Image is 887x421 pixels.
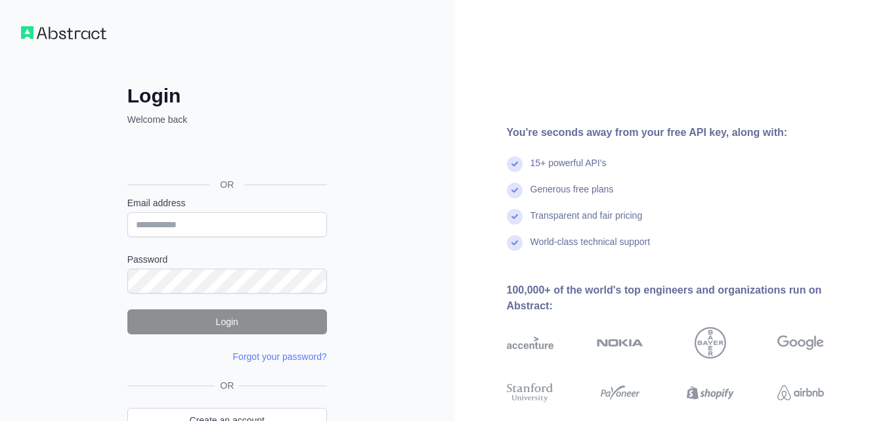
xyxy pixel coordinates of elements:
[695,327,726,359] img: bayer
[121,141,331,169] iframe: Sign in with Google Button
[507,327,553,359] img: accenture
[530,235,651,261] div: World-class technical support
[777,381,824,405] img: airbnb
[21,26,106,39] img: Workflow
[687,381,733,405] img: shopify
[597,381,643,405] img: payoneer
[507,183,523,198] img: check mark
[530,156,607,183] div: 15+ powerful API's
[507,156,523,172] img: check mark
[127,84,327,108] h2: Login
[209,178,244,191] span: OR
[127,196,327,210] label: Email address
[233,351,327,362] a: Forgot your password?
[127,113,327,126] p: Welcome back
[530,183,614,209] div: Generous free plans
[507,235,523,251] img: check mark
[507,209,523,225] img: check mark
[507,381,553,405] img: stanford university
[507,282,867,314] div: 100,000+ of the world's top engineers and organizations run on Abstract:
[530,209,643,235] div: Transparent and fair pricing
[777,327,824,359] img: google
[127,253,327,266] label: Password
[215,379,239,392] span: OR
[597,327,643,359] img: nokia
[127,309,327,334] button: Login
[507,125,867,141] div: You're seconds away from your free API key, along with:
